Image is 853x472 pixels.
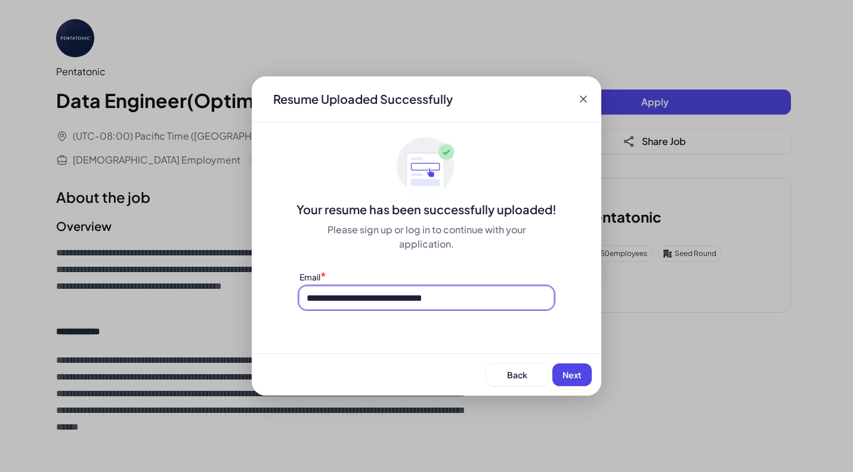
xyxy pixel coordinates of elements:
span: Next [563,369,582,380]
div: Your resume has been successfully uploaded! [252,201,601,218]
img: ApplyedMaskGroup3.svg [397,137,456,196]
button: Back [486,363,548,386]
div: Resume Uploaded Successfully [264,91,462,107]
div: Please sign up or log in to continue with your application. [299,223,554,251]
label: Email [299,272,320,282]
button: Next [552,363,592,386]
span: Back [507,369,527,380]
